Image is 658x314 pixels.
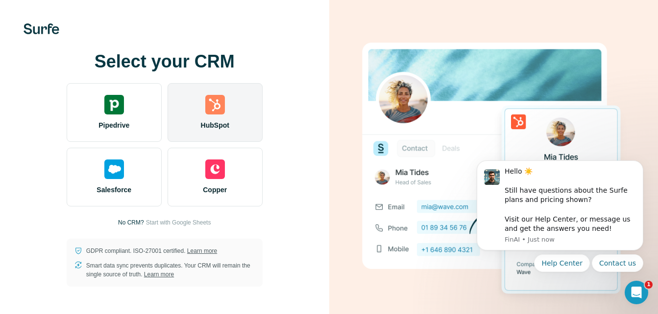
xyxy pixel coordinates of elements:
img: hubspot's logo [205,95,225,114]
iframe: Intercom live chat [625,281,648,304]
span: HubSpot [201,120,229,130]
h1: Select your CRM [67,52,263,71]
p: Smart data sync prevents duplicates. Your CRM will remain the single source of truth. [86,261,255,279]
span: Pipedrive [98,120,129,130]
span: 1 [645,281,653,289]
img: Surfe's logo [24,23,59,34]
a: Learn more [144,271,174,278]
span: Salesforce [97,185,131,195]
a: Learn more [187,247,217,254]
p: No CRM? [118,218,144,227]
img: salesforce's logo [104,159,124,179]
img: pipedrive's logo [104,95,124,114]
img: HUBSPOT image [357,27,631,311]
span: Copper [203,185,227,195]
button: Start with Google Sheets [146,218,211,227]
iframe: Intercom notifications message [462,128,658,288]
img: copper's logo [205,159,225,179]
p: GDPR compliant. ISO-27001 certified. [86,247,217,255]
